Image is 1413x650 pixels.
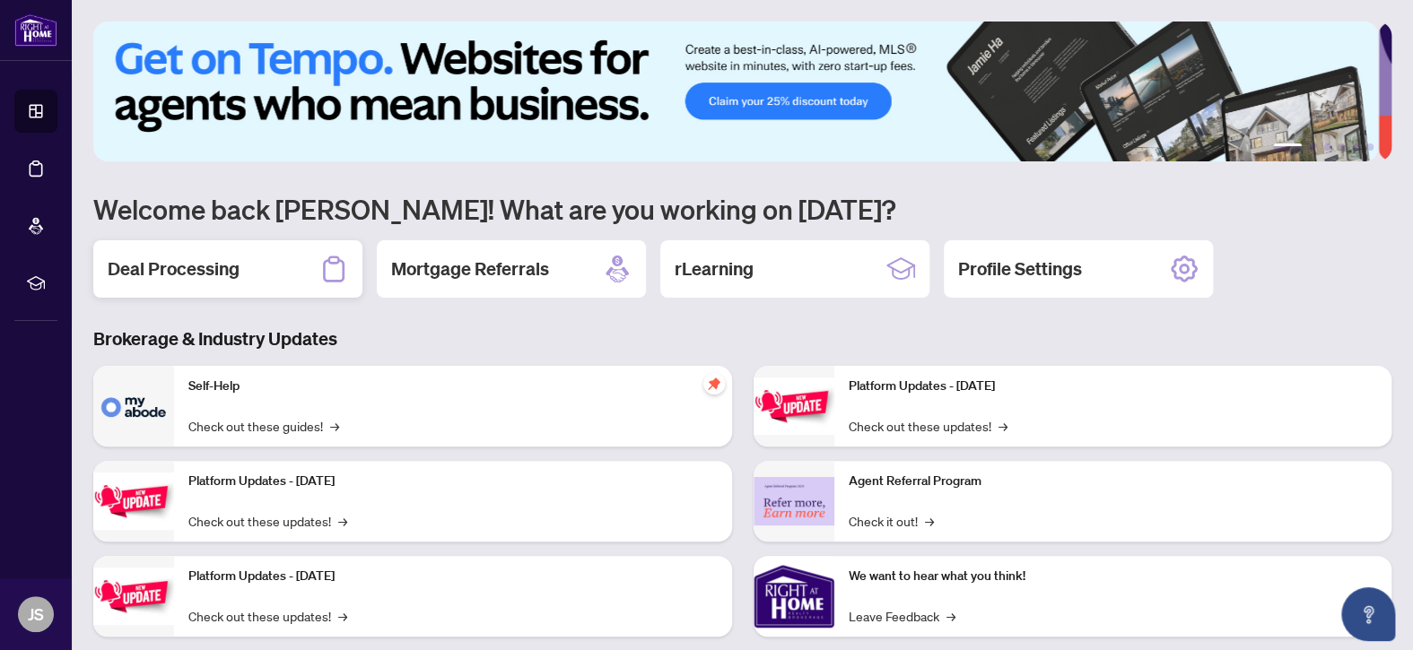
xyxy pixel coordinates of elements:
[925,511,934,531] span: →
[754,477,834,526] img: Agent Referral Program
[703,373,725,394] span: pushpin
[1352,143,1359,151] button: 5
[1366,143,1374,151] button: 6
[93,22,1378,161] img: Slide 0
[675,256,754,282] h2: rLearning
[93,366,174,446] img: Self-Help
[946,606,955,626] span: →
[958,256,1082,282] h2: Profile Settings
[754,556,834,637] img: We want to hear what you think!
[1323,143,1330,151] button: 3
[1309,143,1316,151] button: 2
[93,192,1391,226] h1: Welcome back [PERSON_NAME]! What are you working on [DATE]?
[1341,587,1395,641] button: Open asap
[1273,143,1302,151] button: 1
[14,13,57,47] img: logo
[849,377,1378,396] p: Platform Updates - [DATE]
[338,511,347,531] span: →
[93,326,1391,351] h3: Brokerage & Industry Updates
[338,606,347,626] span: →
[188,511,347,531] a: Check out these updates!→
[391,256,549,282] h2: Mortgage Referrals
[849,511,934,531] a: Check it out!→
[108,256,240,282] h2: Deal Processing
[754,377,834,434] img: Platform Updates - June 23, 2025
[188,472,718,491] p: Platform Updates - [DATE]
[188,416,339,436] a: Check out these guides!→
[188,567,718,586] p: Platform Updates - [DATE]
[188,377,718,396] p: Self-Help
[849,567,1378,586] p: We want to hear what you think!
[93,568,174,624] img: Platform Updates - July 21, 2025
[28,602,44,627] span: JS
[999,416,1007,436] span: →
[330,416,339,436] span: →
[1338,143,1345,151] button: 4
[849,472,1378,491] p: Agent Referral Program
[188,606,347,626] a: Check out these updates!→
[93,472,174,529] img: Platform Updates - September 16, 2025
[849,416,1007,436] a: Check out these updates!→
[849,606,955,626] a: Leave Feedback→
